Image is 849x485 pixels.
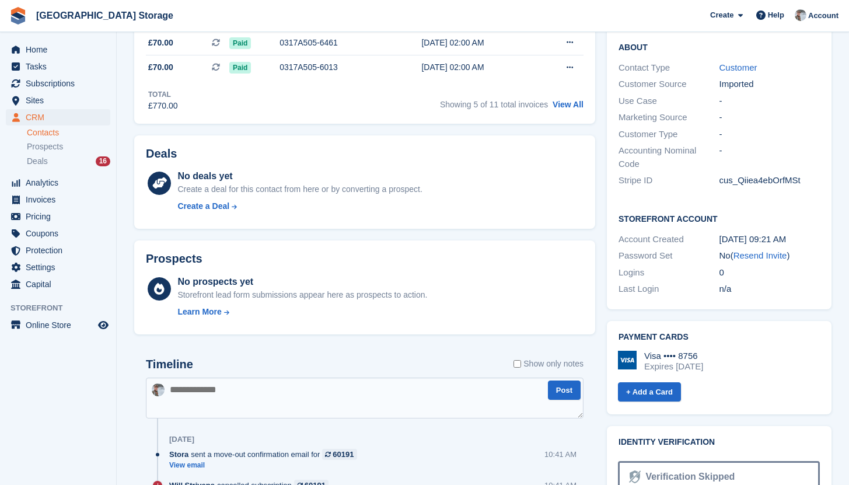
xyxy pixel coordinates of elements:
span: Settings [26,259,96,275]
span: Pricing [26,208,96,225]
a: + Add a Card [618,382,681,402]
div: Learn More [177,306,221,318]
a: menu [6,175,110,191]
span: Invoices [26,191,96,208]
div: No [719,249,820,263]
a: menu [6,58,110,75]
div: Imported [719,78,820,91]
div: cus_Qiiea4ebOrfMSt [719,174,820,187]
span: Paid [229,62,251,74]
a: Create a Deal [177,200,422,212]
input: Show only notes [513,358,521,370]
div: No deals yet [177,169,422,183]
span: Account [808,10,838,22]
a: menu [6,276,110,292]
span: Subscriptions [26,75,96,92]
div: sent a move-out confirmation email for [169,449,363,460]
div: n/a [719,282,820,296]
div: 0 [719,266,820,280]
a: menu [6,109,110,125]
img: Will Strivens [152,383,165,396]
div: [DATE] 09:21 AM [719,233,820,246]
span: Capital [26,276,96,292]
div: 10:41 AM [544,449,577,460]
span: Paid [229,37,251,49]
h2: About [619,41,820,53]
div: 0317A505-6461 [279,37,394,49]
div: - [719,144,820,170]
div: Create a deal for this contact from here or by converting a prospect. [177,183,422,196]
a: View email [169,460,363,470]
a: Preview store [96,318,110,332]
a: Prospects [27,141,110,153]
button: Post [548,381,581,400]
h2: Storefront Account [619,212,820,224]
div: [DATE] 02:00 AM [421,37,537,49]
div: Accounting Nominal Code [619,144,719,170]
div: 60191 [333,449,354,460]
div: 0317A505-6013 [279,61,394,74]
div: - [719,95,820,108]
a: 60191 [322,449,357,460]
div: Expires [DATE] [644,361,703,372]
h2: Deals [146,147,177,160]
div: Contact Type [619,61,719,75]
a: Contacts [27,127,110,138]
div: Storefront lead form submissions appear here as prospects to action. [177,289,427,301]
span: Deals [27,156,48,167]
div: Visa •••• 8756 [644,351,703,361]
div: [DATE] 02:00 AM [421,61,537,74]
span: Online Store [26,317,96,333]
a: Resend Invite [733,250,787,260]
a: menu [6,242,110,259]
img: stora-icon-8386f47178a22dfd0bd8f6a31ec36ba5ce8667c1dd55bd0f319d3a0aa187defe.svg [9,7,27,25]
span: £70.00 [148,61,173,74]
div: Last Login [619,282,719,296]
h2: Payment cards [619,333,820,342]
label: Show only notes [513,358,584,370]
a: menu [6,259,110,275]
span: Stora [169,449,188,460]
img: Will Strivens [795,9,806,21]
div: Total [148,89,178,100]
a: Learn More [177,306,427,318]
img: Visa Logo [618,351,637,369]
a: Deals 16 [27,155,110,168]
span: Home [26,41,96,58]
div: Marketing Source [619,111,719,124]
span: Tasks [26,58,96,75]
span: Create [710,9,733,21]
h2: Prospects [146,252,202,266]
span: Help [768,9,784,21]
h2: Timeline [146,358,193,371]
div: [DATE] [169,435,194,444]
div: 16 [96,156,110,166]
div: Account Created [619,233,719,246]
div: - [719,111,820,124]
span: Protection [26,242,96,259]
a: menu [6,41,110,58]
span: CRM [26,109,96,125]
div: Create a Deal [177,200,229,212]
div: Password Set [619,249,719,263]
span: Coupons [26,225,96,242]
div: Customer Source [619,78,719,91]
span: Storefront [11,302,116,314]
a: menu [6,75,110,92]
span: Showing 5 of 11 total invoices [440,100,548,109]
span: Sites [26,92,96,109]
a: menu [6,92,110,109]
a: menu [6,208,110,225]
a: menu [6,225,110,242]
span: Prospects [27,141,63,152]
div: Logins [619,266,719,280]
a: [GEOGRAPHIC_DATA] Storage [32,6,178,25]
div: No prospects yet [177,275,427,289]
div: Use Case [619,95,719,108]
span: Analytics [26,175,96,191]
div: £770.00 [148,100,178,112]
div: Customer Type [619,128,719,141]
a: Customer [719,62,757,72]
a: menu [6,317,110,333]
div: Stripe ID [619,174,719,187]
